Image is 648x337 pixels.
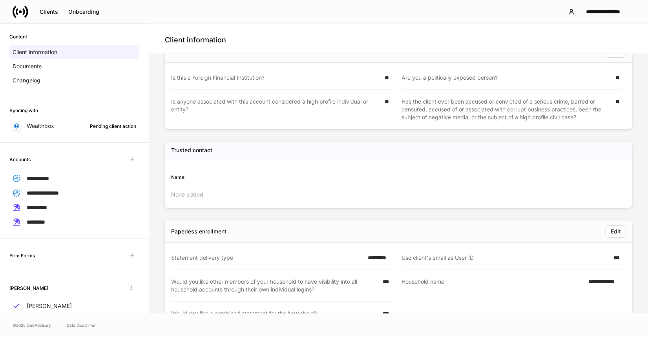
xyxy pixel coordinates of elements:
[13,62,42,70] p: Documents
[67,322,96,328] a: Data Disclaimer
[125,248,139,262] span: Unavailable with outstanding requests for information
[611,229,621,234] div: Edit
[402,74,611,82] div: Are you a politically exposed person?
[171,173,399,181] div: Name
[90,122,136,130] div: Pending client action
[9,107,38,114] h6: Syncing with
[40,9,58,15] div: Clients
[9,119,139,133] a: WealthboxPending client action
[165,35,226,45] h4: Client information
[35,5,63,18] button: Clients
[171,74,380,82] div: Is this a Foreign Financial Institution?
[402,254,609,262] div: Use client's email as User ID
[171,98,380,121] div: Is anyone associated with this account considered a high profile individual or entity?
[9,59,139,73] a: Documents
[611,49,621,54] div: Edit
[9,252,35,259] h6: Firm Forms
[171,254,363,262] div: Statement delivery type
[27,122,54,130] p: Wealthbox
[125,152,139,166] span: Unavailable with outstanding requests for information
[68,9,99,15] div: Onboarding
[9,45,139,59] a: Client information
[13,48,57,56] p: Client information
[9,284,48,292] h6: [PERSON_NAME]
[9,33,27,40] h6: Content
[171,228,226,235] div: Paperless enrollment
[606,225,626,238] button: Edit
[13,322,51,328] span: © 2025 OneAdvisory
[171,278,378,293] div: Would you like other members of your household to have visibility into all household accounts thr...
[402,278,584,294] div: Household name
[9,73,139,87] a: Changelog
[27,302,72,310] p: [PERSON_NAME]
[9,299,139,313] a: [PERSON_NAME]
[13,77,40,84] p: Changelog
[171,310,378,317] div: Would you like a combined statement for the household?
[171,146,212,154] h5: Trusted contact
[402,98,611,121] div: Has the client ever been accused or convicted of a serious crime, barred or censured, accused of ...
[165,186,632,203] div: None added
[63,5,104,18] button: Onboarding
[9,156,31,163] h6: Accounts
